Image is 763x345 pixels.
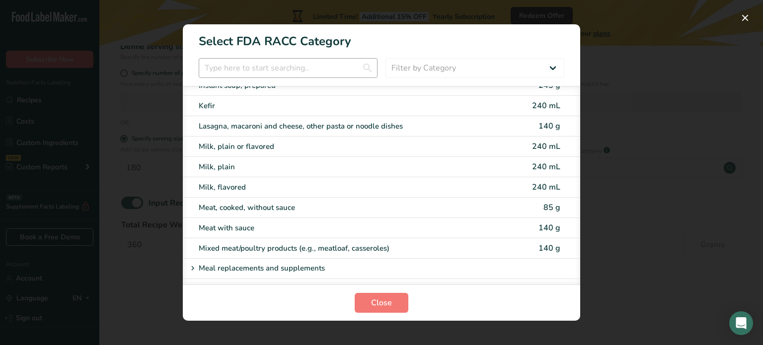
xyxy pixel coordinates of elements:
[199,202,481,213] div: Meat, cooked, without sauce
[532,100,560,111] span: 240 mL
[199,161,481,173] div: Milk, plain
[199,243,481,254] div: Mixed meat/poultry products (e.g., meatloaf, casseroles)
[199,263,325,275] p: Meal replacements and supplements
[538,243,560,254] span: 140 g
[355,293,408,313] button: Close
[532,161,560,172] span: 240 mL
[199,58,378,78] input: Type here to start searching..
[199,182,481,193] div: Milk, flavored
[371,297,392,309] span: Close
[729,311,753,335] div: Open Intercom Messenger
[183,24,580,50] h1: Select FDA RACC Category
[199,121,481,132] div: Lasagna, macaroni and cheese, other pasta or noodle dishes
[199,100,481,112] div: Kefir
[538,222,560,233] span: 140 g
[543,283,560,294] span: 30 g
[532,182,560,193] span: 240 mL
[532,141,560,152] span: 240 mL
[543,202,560,213] span: 85 g
[199,141,481,152] div: Milk, plain or flavored
[538,121,560,132] span: 140 g
[199,283,481,295] div: Nuts, plain or roasted
[199,222,481,234] div: Meat with sauce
